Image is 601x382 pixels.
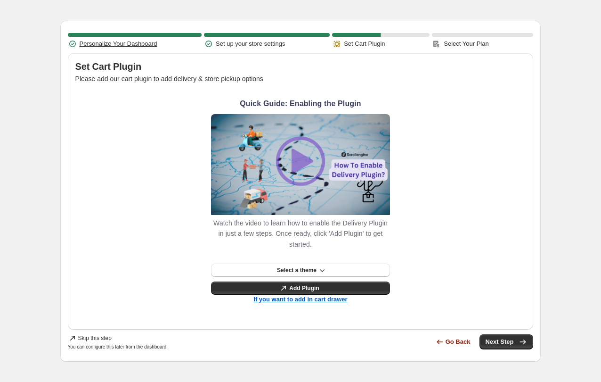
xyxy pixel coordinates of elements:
span: Add Plugin [289,284,319,292]
p: Set up your store settings [216,39,285,49]
button: Personalize Your Dashboard [80,39,157,49]
button: Go Back [432,334,476,349]
button: Select a theme [211,264,390,277]
p: Watch the video to learn how to enable the Delivery Plugin in just a few steps. Once ready, click... [211,218,390,249]
p: Please add our cart plugin to add delivery & store pickup options [75,74,526,83]
p: Select Your Plan [444,39,488,49]
span: Select a theme [277,266,317,274]
a: Add Plugin [211,282,390,295]
button: Next Step [479,334,533,349]
span: Skip this step [78,334,112,342]
h1: Set Cart Plugin [75,61,526,72]
img: set-widget [211,114,390,215]
span: Next Step [485,337,528,347]
span: Go Back [446,337,471,347]
div: You can configure this later from the dashboard. [68,344,168,349]
p: Set Cart Plugin [344,39,385,49]
button: If you want to add in cart drawer [253,296,347,303]
h2: Quick Guide: Enabling the Plugin [211,98,390,110]
button: Skip this step [64,332,115,344]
